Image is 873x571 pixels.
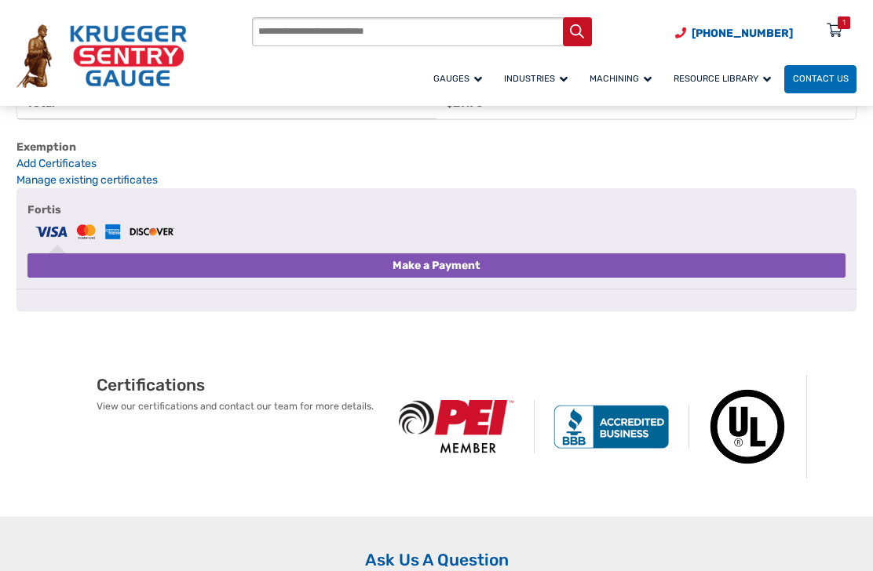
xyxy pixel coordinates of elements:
span: Contact Us [793,73,849,84]
a: Resource Library [665,63,784,95]
span: Resource Library [674,73,771,84]
img: Fortis [33,222,177,242]
span: Gauges [433,73,482,84]
img: PEI Member [380,400,535,453]
label: Fortis [27,199,846,243]
a: Machining [581,63,665,95]
img: Underwriters Laboratories [689,375,807,478]
a: Contact Us [784,65,857,93]
b: Exemption [16,140,76,154]
button: Make a Payment [27,253,846,278]
p: View our certifications and contact our team for more details. [97,399,380,413]
a: Phone Number (920) 434-8860 [675,25,793,42]
a: Gauges [425,63,495,95]
div: 1 [842,16,846,29]
img: BBB [535,405,689,449]
h2: Ask Us A Question [16,550,857,570]
img: Krueger Sentry Gauge [16,24,187,87]
a: Add Certificates [16,155,857,172]
a: Manage existing certificates [16,173,158,187]
span: Machining [590,73,652,84]
span: [PHONE_NUMBER] [692,27,793,40]
a: Industries [495,63,581,95]
span: Industries [504,73,568,84]
h2: Certifications [97,375,380,395]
